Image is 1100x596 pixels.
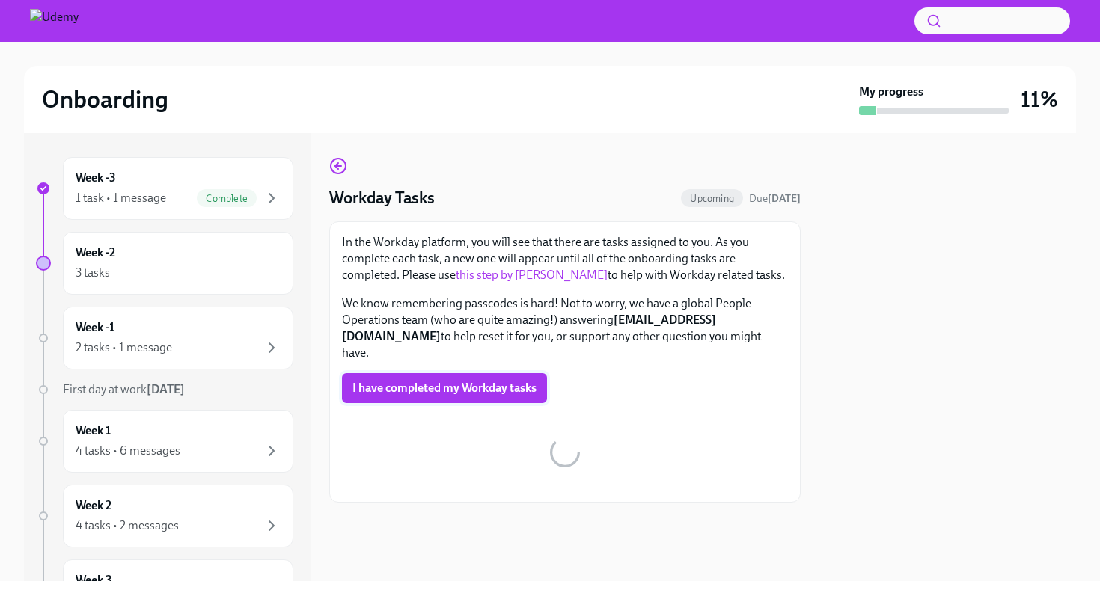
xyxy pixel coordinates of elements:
span: Complete [197,193,257,204]
a: Week -12 tasks • 1 message [36,307,293,369]
h6: Week -1 [76,319,114,336]
strong: [DATE] [147,382,185,396]
p: In the Workday platform, you will see that there are tasks assigned to you. As you complete each ... [342,234,788,283]
button: Zoom image [342,415,788,490]
span: I have completed my Workday tasks [352,381,537,396]
span: August 18th, 2025 13:00 [749,191,801,206]
a: this step by [PERSON_NAME] [456,268,608,282]
a: Week 14 tasks • 6 messages [36,410,293,473]
span: Upcoming [681,193,743,204]
div: 3 tasks [76,265,110,281]
strong: My progress [859,84,923,100]
img: Udemy [30,9,79,33]
a: Week -23 tasks [36,232,293,295]
h6: Week 3 [76,572,112,589]
h6: Week -2 [76,245,115,261]
h3: 11% [1021,86,1058,113]
a: First day at work[DATE] [36,381,293,398]
p: We know remembering passcodes is hard! Not to worry, we have a global People Operations team (who... [342,295,788,361]
div: 4 tasks • 2 messages [76,517,179,534]
div: 1 task • 1 message [76,190,166,206]
h2: Onboarding [42,85,168,114]
button: I have completed my Workday tasks [342,373,547,403]
h6: Week -3 [76,170,116,186]
a: Week 24 tasks • 2 messages [36,485,293,547]
span: First day at work [63,382,185,396]
h6: Week 2 [76,497,111,514]
a: Week -31 task • 1 messageComplete [36,157,293,220]
div: 2 tasks • 1 message [76,340,172,356]
h6: Week 1 [76,423,111,439]
div: 4 tasks • 6 messages [76,443,180,459]
h4: Workday Tasks [329,187,435,209]
span: Due [749,192,801,205]
strong: [DATE] [768,192,801,205]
